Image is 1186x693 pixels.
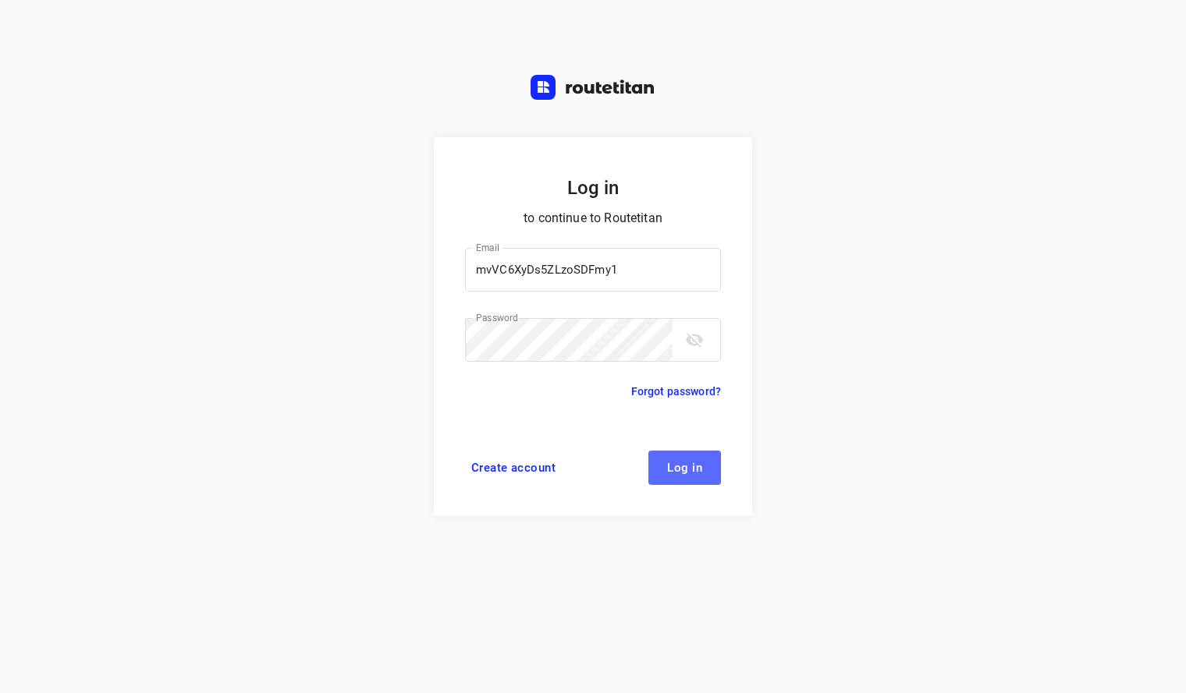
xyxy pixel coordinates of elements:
p: to continue to Routetitan [465,207,721,229]
button: toggle password visibility [679,324,710,355]
img: Routetitan [531,75,655,100]
h5: Log in [465,175,721,201]
a: Forgot password? [631,382,721,401]
span: Create account [471,461,556,474]
a: Routetitan [531,75,655,104]
span: Log in [667,461,702,474]
button: Log in [648,451,721,485]
a: Create account [465,451,562,485]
